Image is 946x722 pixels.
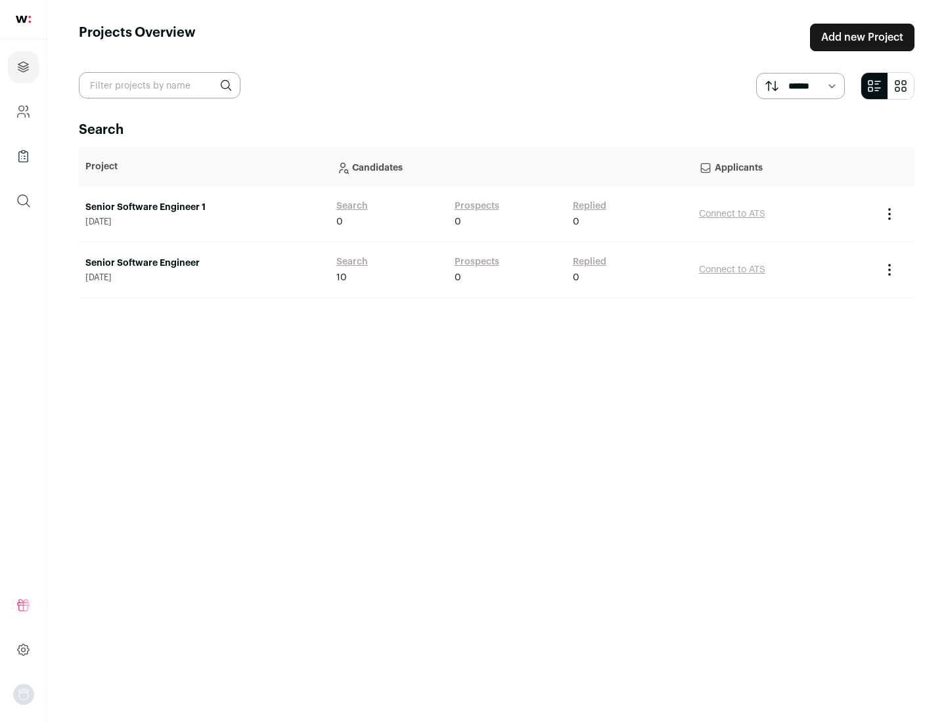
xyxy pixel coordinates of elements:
[13,684,34,705] button: Open dropdown
[336,200,368,213] a: Search
[16,16,31,23] img: wellfound-shorthand-0d5821cbd27db2630d0214b213865d53afaa358527fdda9d0ea32b1df1b89c2c.svg
[85,272,323,283] span: [DATE]
[699,209,765,219] a: Connect to ATS
[85,257,323,270] a: Senior Software Engineer
[573,255,606,268] a: Replied
[336,215,343,228] span: 0
[8,96,39,127] a: Company and ATS Settings
[336,271,347,284] span: 10
[8,140,39,172] a: Company Lists
[699,265,765,274] a: Connect to ATS
[79,24,196,51] h1: Projects Overview
[336,255,368,268] a: Search
[455,215,461,228] span: 0
[882,206,897,222] button: Project Actions
[79,121,914,139] h2: Search
[8,51,39,83] a: Projects
[455,200,499,213] a: Prospects
[573,215,579,228] span: 0
[882,262,897,278] button: Project Actions
[79,72,240,98] input: Filter projects by name
[573,200,606,213] a: Replied
[85,217,323,227] span: [DATE]
[455,271,461,284] span: 0
[573,271,579,284] span: 0
[699,154,868,180] p: Applicants
[336,154,686,180] p: Candidates
[455,255,499,268] a: Prospects
[85,201,323,214] a: Senior Software Engineer 1
[13,684,34,705] img: nopic.png
[85,160,323,173] p: Project
[810,24,914,51] a: Add new Project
